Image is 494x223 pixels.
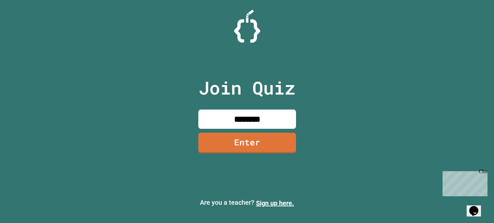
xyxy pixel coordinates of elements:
[234,10,260,43] img: Logo.svg
[5,198,489,208] p: Are you a teacher?
[467,197,487,216] iframe: chat widget
[3,3,45,41] div: Chat with us now!Close
[440,169,487,196] iframe: chat widget
[198,133,296,153] a: Enter
[256,199,294,207] a: Sign up here.
[199,74,295,101] p: Join Quiz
